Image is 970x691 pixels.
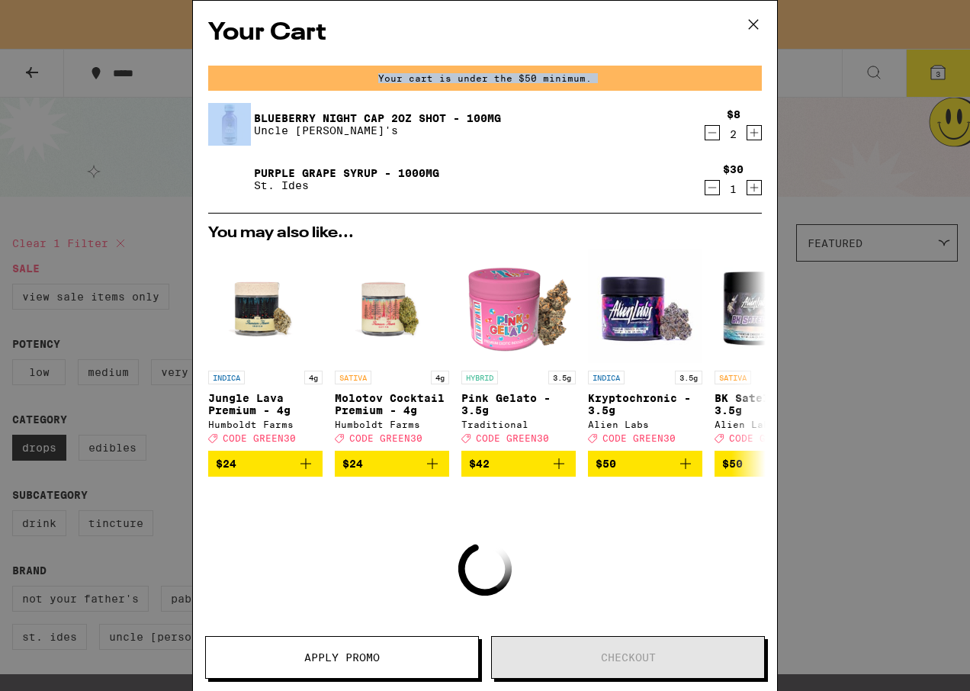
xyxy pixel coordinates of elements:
span: $50 [722,458,743,470]
div: Alien Labs [588,419,702,429]
button: Add to bag [461,451,576,477]
p: HYBRID [461,371,498,384]
a: Open page for Jungle Lava Premium - 4g from Humboldt Farms [208,249,323,451]
a: Open page for BK Satellite - 3.5g from Alien Labs [715,249,829,451]
p: 3.5g [675,371,702,384]
span: CODE GREEN30 [349,433,422,443]
img: Alien Labs - Kryptochronic - 3.5g [588,249,702,363]
button: Increment [747,180,762,195]
span: Hi. Need any help? [9,11,110,23]
button: Add to bag [208,451,323,477]
div: Alien Labs [715,419,829,429]
div: Humboldt Farms [335,419,449,429]
h2: You may also like... [208,226,762,241]
span: $24 [216,458,236,470]
button: Decrement [705,125,720,140]
p: 4g [304,371,323,384]
button: Decrement [705,180,720,195]
span: CODE GREEN30 [476,433,549,443]
div: Traditional [461,419,576,429]
div: 1 [723,183,744,195]
div: Your cart is under the $50 minimum. [208,66,762,91]
p: Molotov Cocktail Premium - 4g [335,392,449,416]
button: Apply Promo [205,636,479,679]
img: Blueberry Night Cap 2oz Shot - 100mg [208,103,251,146]
img: Alien Labs - BK Satellite - 3.5g [715,249,829,363]
p: 4g [431,371,449,384]
div: Humboldt Farms [208,419,323,429]
p: SATIVA [335,371,371,384]
div: $8 [727,108,740,121]
div: 2 [727,128,740,140]
p: Pink Gelato - 3.5g [461,392,576,416]
span: $24 [342,458,363,470]
div: $30 [723,163,744,175]
a: Purple Grape Syrup - 1000mg [254,167,439,179]
a: Blueberry Night Cap 2oz Shot - 100mg [254,112,501,124]
span: $42 [469,458,490,470]
p: INDICA [588,371,625,384]
button: Add to bag [335,451,449,477]
p: St. Ides [254,179,439,191]
span: CODE GREEN30 [602,433,676,443]
button: Checkout [491,636,765,679]
span: Apply Promo [304,652,380,663]
p: BK Satellite - 3.5g [715,392,829,416]
img: Humboldt Farms - Molotov Cocktail Premium - 4g [335,249,449,363]
a: Open page for Pink Gelato - 3.5g from Traditional [461,249,576,451]
span: CODE GREEN30 [223,433,296,443]
p: 3.5g [548,371,576,384]
p: Jungle Lava Premium - 4g [208,392,323,416]
button: Add to bag [588,451,702,477]
a: Open page for Molotov Cocktail Premium - 4g from Humboldt Farms [335,249,449,451]
a: Open page for Kryptochronic - 3.5g from Alien Labs [588,249,702,451]
button: Increment [747,125,762,140]
span: CODE GREEN30 [729,433,802,443]
p: Kryptochronic - 3.5g [588,392,702,416]
button: Add to bag [715,451,829,477]
span: $50 [596,458,616,470]
img: Purple Grape Syrup - 1000mg [208,158,251,201]
p: SATIVA [715,371,751,384]
img: Traditional - Pink Gelato - 3.5g [461,249,576,363]
span: Checkout [601,652,656,663]
img: Humboldt Farms - Jungle Lava Premium - 4g [208,249,323,363]
p: Uncle [PERSON_NAME]'s [254,124,501,137]
h2: Your Cart [208,16,762,50]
